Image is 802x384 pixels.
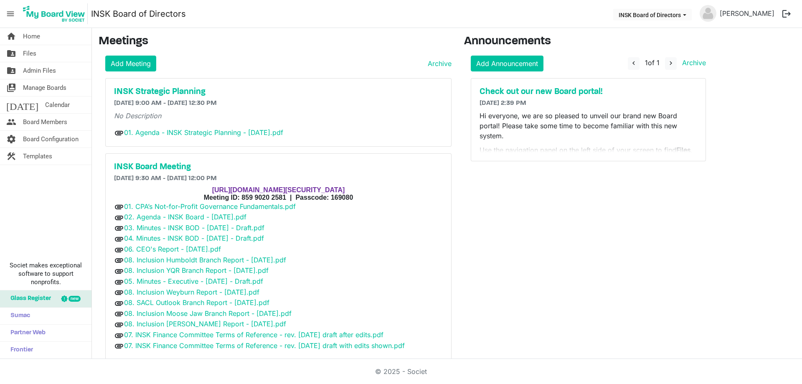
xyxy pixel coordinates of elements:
img: no-profile-picture.svg [700,5,716,22]
span: [DATE] [6,97,38,113]
span: Partner Web [6,325,46,341]
span: attachment [114,287,124,298]
div: new [69,296,81,302]
a: 08. Inclusion YQR Branch Report - [DATE].pdf [124,266,269,275]
h3: Meetings [99,35,452,49]
span: navigate_before [630,59,637,67]
span: attachment [114,213,124,223]
span: of 1 [645,58,660,67]
a: 01. Agenda - INSK Strategic Planning - [DATE].pdf [124,128,283,137]
span: Admin Files [23,62,56,79]
a: Add Announcement [471,56,543,71]
a: © 2025 - Societ [375,367,427,376]
a: 08. Inclusion Moose Jaw Branch Report - [DATE].pdf [124,309,292,318]
img: My Board View Logo [20,3,88,24]
a: Check out our new Board portal! [480,87,697,97]
span: Home [23,28,40,45]
a: [PERSON_NAME] [716,5,778,22]
span: [URL][DOMAIN_NAME][SECURITY_DATA] [212,186,345,193]
span: Societ makes exceptional software to support nonprofits. [4,261,88,286]
span: menu [3,6,18,22]
button: logout [778,5,795,23]
a: INSK Board of Directors [91,5,186,22]
button: INSK Board of Directors dropdownbutton [613,9,692,20]
span: Glass Register [6,290,51,307]
span: attachment [114,266,124,276]
a: Archive [424,58,452,69]
span: [DATE] 2:39 PM [480,100,526,107]
span: folder_shared [6,45,16,62]
a: 02. Agenda - INSK Board - [DATE].pdf [124,213,246,221]
span: people [6,114,16,130]
span: home [6,28,16,45]
a: INSK Board Meeting [114,162,443,172]
span: folder_shared [6,62,16,79]
p: Use the navigation panel on the left side of your screen to find . You can find many documents he... [480,145,697,175]
h6: [DATE] 9:30 AM - [DATE] 12:00 PM [114,175,443,183]
span: attachment [114,245,124,255]
span: attachment [114,298,124,308]
span: Calendar [45,97,70,113]
a: 04. Minutes - INSK BOD - [DATE] - Draft.pdf [124,234,264,242]
span: attachment [114,234,124,244]
a: Add Meeting [105,56,156,71]
a: 03. Minutes - INSK BOD - [DATE] - Draft.pdf [124,224,264,232]
a: INSK Strategic Planning [114,87,443,97]
span: Sumac [6,308,30,324]
h3: Announcements [464,35,713,49]
span: attachment [114,223,124,233]
button: navigate_before [628,57,640,70]
strong: Files [676,146,690,154]
a: My Board View Logo [20,3,91,24]
a: 01. CPA’s Not-for-Profit Governance Fundamentals.pdf [124,202,296,211]
span: attachment [114,255,124,265]
span: Manage Boards [23,79,66,96]
span: Board Configuration [23,131,79,147]
a: 08. Inclusion Humboldt Branch Report - [DATE].pdf [124,256,286,264]
span: navigate_next [667,59,675,67]
span: Templates [23,148,52,165]
a: 07. INSK Finance Committee Terms of Reference - rev. [DATE] draft after edits.pdf [124,331,383,339]
a: 08. SACL Outlook Branch Report - [DATE].pdf [124,298,269,307]
span: attachment [114,277,124,287]
span: attachment [114,128,124,138]
h6: [DATE] 9:00 AM - [DATE] 12:30 PM [114,99,443,107]
button: navigate_next [665,57,677,70]
a: 08. Inclusion [PERSON_NAME] Report - [DATE].pdf [124,320,286,328]
a: 08. Inclusion Weyburn Report - [DATE].pdf [124,288,259,296]
p: No Description [114,111,443,121]
span: switch_account [6,79,16,96]
span: 1 [645,58,648,67]
span: settings [6,131,16,147]
span: Meeting ID: 859 9020 2581 | Passcode: 169080 [204,194,353,201]
a: 06. CEO's Report - [DATE].pdf [124,245,221,253]
a: 07. INSK Finance Committee Terms of Reference - rev. [DATE] draft with edits shown.pdf [124,341,405,350]
a: Archive [679,58,706,67]
span: attachment [114,341,124,351]
span: attachment [114,309,124,319]
span: attachment [114,320,124,330]
span: Files [23,45,36,62]
a: 05. Minutes - Executive - [DATE] - Draft.pdf [124,277,263,285]
span: Board Members [23,114,67,130]
span: Frontier [6,342,33,359]
p: Hi everyone, we are so pleased to unveil our brand new Board portal! Please take some time to bec... [480,111,697,141]
span: attachment [114,202,124,212]
span: attachment [114,331,124,341]
span: construction [6,148,16,165]
a: [URL][DOMAIN_NAME][SECURITY_DATA] [212,187,345,193]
